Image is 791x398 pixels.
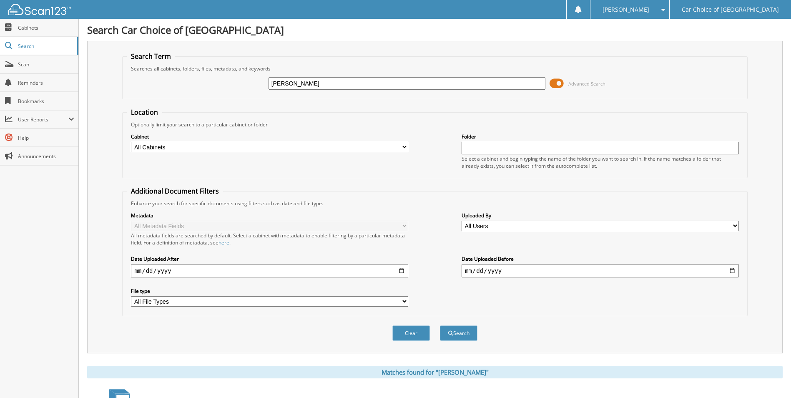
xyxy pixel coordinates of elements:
span: Help [18,134,74,141]
label: Metadata [131,212,408,219]
span: Scan [18,61,74,68]
legend: Search Term [127,52,175,61]
span: [PERSON_NAME] [603,7,649,12]
span: Reminders [18,79,74,86]
div: Matches found for "[PERSON_NAME]" [87,366,783,378]
span: User Reports [18,116,68,123]
label: Cabinet [131,133,408,140]
h1: Search Car Choice of [GEOGRAPHIC_DATA] [87,23,783,37]
div: Optionally limit your search to a particular cabinet or folder [127,121,743,128]
button: Clear [392,325,430,341]
div: Select a cabinet and begin typing the name of the folder you want to search in. If the name match... [462,155,739,169]
label: Date Uploaded After [131,255,408,262]
span: Announcements [18,153,74,160]
div: Enhance your search for specific documents using filters such as date and file type. [127,200,743,207]
a: here [218,239,229,246]
legend: Location [127,108,162,117]
button: Search [440,325,477,341]
legend: Additional Document Filters [127,186,223,196]
div: All metadata fields are searched by default. Select a cabinet with metadata to enable filtering b... [131,232,408,246]
label: Folder [462,133,739,140]
span: Cabinets [18,24,74,31]
label: Date Uploaded Before [462,255,739,262]
span: Search [18,43,73,50]
span: Bookmarks [18,98,74,105]
span: Car Choice of [GEOGRAPHIC_DATA] [682,7,779,12]
span: Advanced Search [568,81,605,87]
label: Uploaded By [462,212,739,219]
input: start [131,264,408,277]
label: File type [131,287,408,295]
div: Searches all cabinets, folders, files, metadata, and keywords [127,65,743,72]
input: end [462,264,739,277]
img: scan123-logo-white.svg [8,4,71,15]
